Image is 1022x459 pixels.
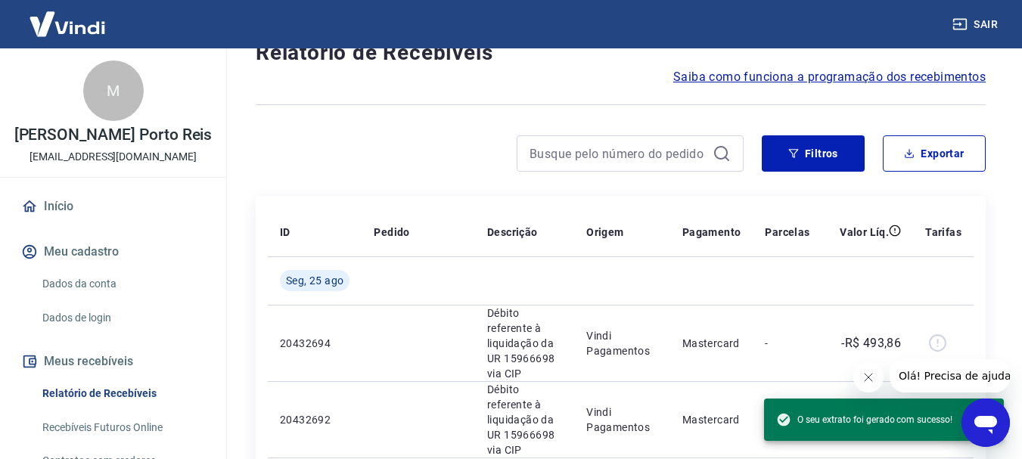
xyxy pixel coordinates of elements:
span: Olá! Precisa de ajuda? [9,11,127,23]
h4: Relatório de Recebíveis [256,38,986,68]
button: Sair [949,11,1004,39]
p: -R$ 493,86 [841,334,901,352]
button: Meu cadastro [18,235,208,268]
iframe: Botão para abrir a janela de mensagens [961,399,1010,447]
p: 20432692 [280,412,349,427]
a: Início [18,190,208,223]
p: Pedido [374,225,409,240]
a: Recebíveis Futuros Online [36,412,208,443]
button: Exportar [883,135,986,172]
a: Dados da conta [36,268,208,299]
input: Busque pelo número do pedido [530,142,707,165]
p: Tarifas [925,225,961,240]
p: Mastercard [682,336,741,351]
p: Pagamento [682,225,741,240]
p: - [765,336,809,351]
p: Débito referente à liquidação da UR 15966698 via CIP [487,382,562,457]
a: Dados de login [36,302,208,333]
p: ID [280,225,290,240]
p: Débito referente à liquidação da UR 15966698 via CIP [487,305,562,381]
button: Meus recebíveis [18,345,208,378]
a: Saiba como funciona a programação dos recebimentos [673,68,986,86]
p: Origem [586,225,623,240]
button: Filtros [762,135,865,172]
img: Vindi [18,1,116,47]
p: Mastercard [682,412,741,427]
a: Relatório de Recebíveis [36,378,208,409]
p: Descrição [487,225,538,240]
p: Parcelas [765,225,809,240]
span: Seg, 25 ago [286,273,343,288]
p: Vindi Pagamentos [586,405,658,435]
p: 20432694 [280,336,349,351]
span: O seu extrato foi gerado com sucesso! [776,412,952,427]
iframe: Fechar mensagem [853,362,884,392]
p: Vindi Pagamentos [586,328,658,358]
p: [PERSON_NAME] Porto Reis [14,127,213,143]
p: Valor Líq. [840,225,889,240]
p: [EMAIL_ADDRESS][DOMAIN_NAME] [30,149,197,165]
iframe: Mensagem da empresa [890,359,1010,392]
div: M [83,60,144,121]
